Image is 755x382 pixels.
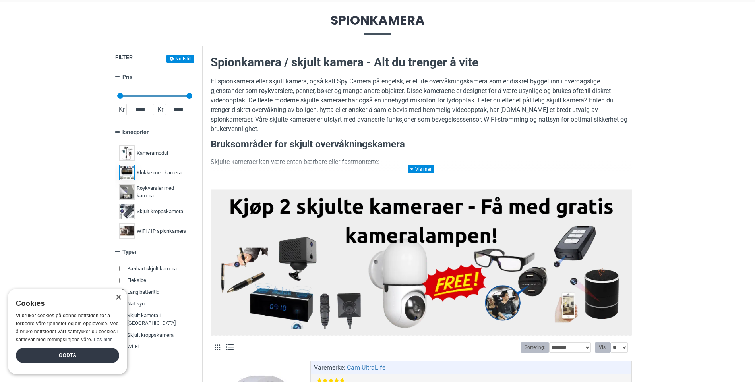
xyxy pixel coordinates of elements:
img: Kjøp 2 skjulte kameraer – Få med gratis kameralampe! [217,194,626,329]
span: Wi-Fi [127,343,139,351]
div: Close [115,295,121,301]
span: Kameramodul [137,149,168,157]
div: Cookies [16,295,114,312]
a: kategorier [115,125,194,139]
p: Skjulte kameraer kan være enten bærbare eller fastmonterte: [211,157,632,167]
span: Røykvarsler med kamera [137,184,188,200]
label: Vis: [595,342,611,353]
img: Klokke med kamera [119,165,135,180]
div: Godta [16,348,119,363]
strong: Bærbare spionkameraer: [226,172,299,179]
span: Klokke med kamera [137,169,182,177]
img: Skjult kroppskamera [119,204,135,219]
span: Kr [117,105,126,114]
span: Varemerke: [314,363,345,372]
p: Et spionkamera eller skjult kamera, også kalt Spy Camera på engelsk, er et lite overvåkningskamer... [211,77,632,134]
h3: Bruksområder for skjult overvåkningskamera [211,138,632,151]
span: Vi bruker cookies på denne nettsiden for å forbedre våre tjenester og din opplevelse. Ved å bruke... [16,313,119,342]
span: Skjult kroppskamera [127,331,174,339]
button: Nullstill [166,55,194,63]
a: Cam UltraLife [347,363,385,372]
a: Pris [115,70,194,84]
span: Fleksibel [127,276,147,284]
span: Skjult kroppskamera [137,208,183,216]
label: Sortering: [521,342,549,353]
a: Les mer, opens a new window [94,337,112,342]
span: Kr [156,105,165,114]
img: Kameramodul [119,145,135,161]
li: Disse kan tas med overalt og brukes til skjult filming i situasjoner der diskresjon er nødvendig ... [226,171,632,190]
input: Fleksibel [119,278,124,283]
span: Lang batteritid [127,288,159,296]
span: WiFi / IP spionkamera [137,227,186,235]
a: Typer [115,245,194,259]
span: Filter [115,54,133,60]
input: Bærbart skjult kamera [119,266,124,271]
img: WiFi / IP spionkamera [119,223,135,239]
h2: Spionkamera / skjult kamera - Alt du trenger å vite [211,54,632,71]
img: Røykvarsler med kamera [119,184,135,200]
span: Bærbart skjult kamera [127,265,177,273]
span: Nattsyn [127,300,145,308]
span: Skjult kamera i [GEOGRAPHIC_DATA] [127,312,188,327]
span: Spionkamera [115,14,640,34]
